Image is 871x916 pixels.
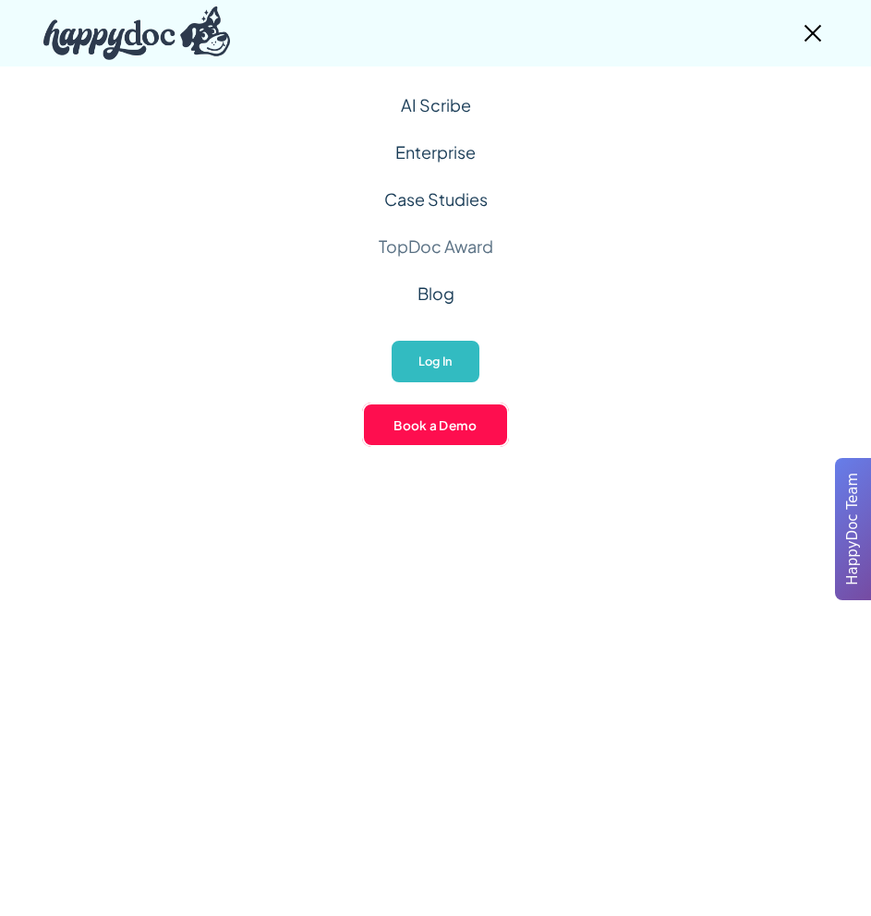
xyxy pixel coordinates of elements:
a: home [43,2,230,65]
img: HappyDoc Logo: A happy dog with his ear up, listening. [43,6,230,60]
a: Enterprise [395,128,476,175]
div: menu [791,11,828,55]
a: Blog [417,270,454,317]
a: Log In [390,339,481,384]
a: Book a Demo [362,403,509,447]
a: TopDoc Award [379,223,493,270]
a: AI Scribe [401,81,471,128]
a: Case Studies [384,175,488,223]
